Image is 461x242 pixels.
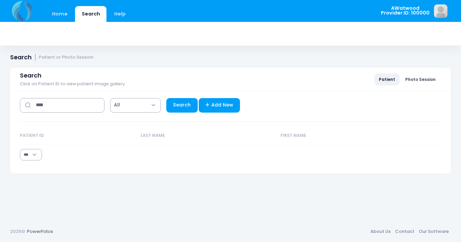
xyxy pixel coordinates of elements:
span: 2025© [10,228,25,235]
a: Contact [393,225,416,238]
th: Last Name [137,127,277,145]
th: Patient ID [20,127,137,145]
a: Help [108,6,132,22]
a: Photo Session [401,73,440,85]
img: image [434,4,447,18]
a: Search [75,6,106,22]
span: All [114,101,120,109]
h1: Search [10,54,93,61]
span: Search [20,72,42,79]
a: Home [45,6,74,22]
a: Patient [374,73,399,85]
a: Our Software [416,225,451,238]
small: Patient or Photo Session [39,55,93,60]
a: PowerFotos [27,228,53,235]
a: Add New [199,98,240,113]
span: Click on Patient ID to view patient image gallery [20,82,125,87]
a: About Us [368,225,393,238]
a: Search [166,98,198,113]
span: All [110,98,161,113]
span: AWatwood Provider ID: 100000 [381,6,430,16]
th: First Name [277,127,423,145]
